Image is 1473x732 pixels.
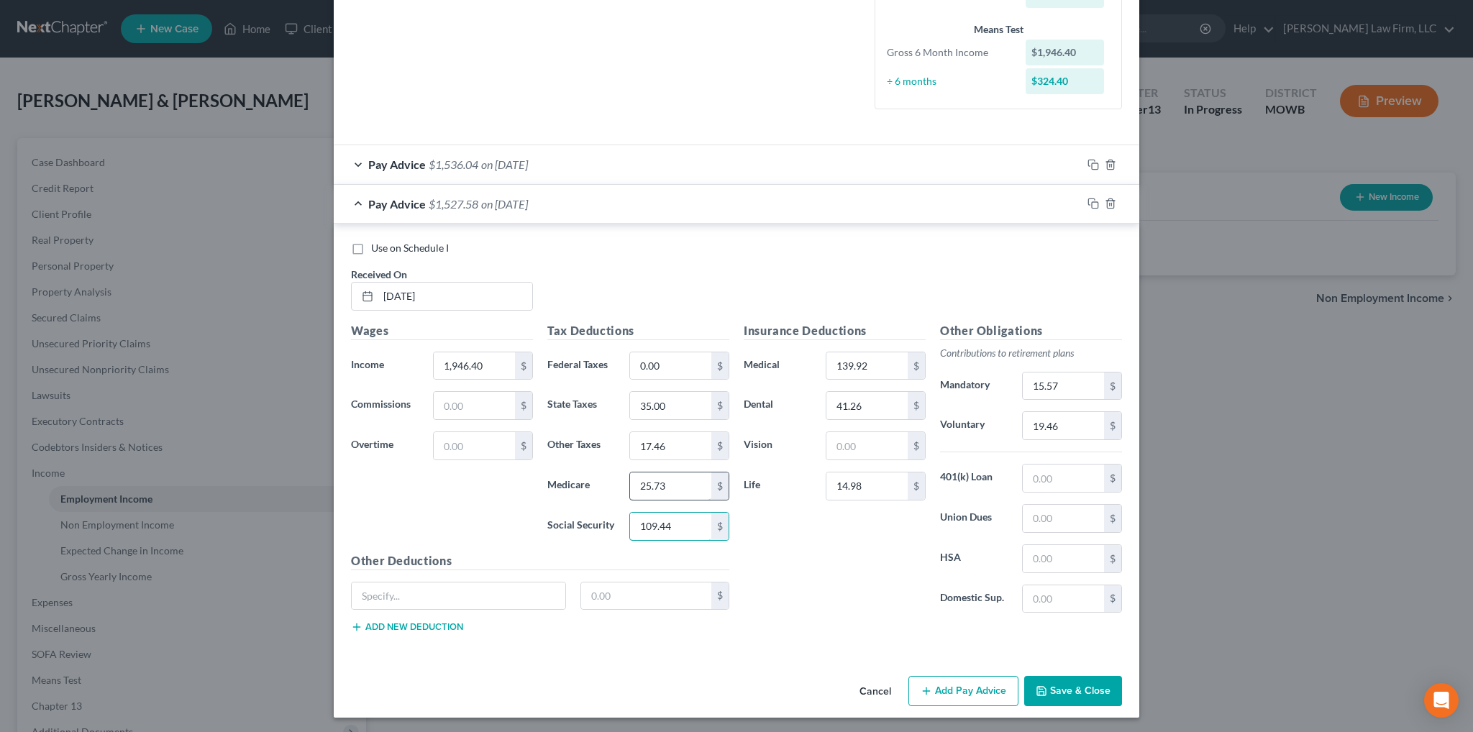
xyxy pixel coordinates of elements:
input: 0.00 [434,392,515,419]
span: on [DATE] [481,157,528,171]
div: $ [1104,545,1121,572]
div: $ [711,432,729,459]
label: Vision [736,431,818,460]
input: 0.00 [630,392,711,419]
span: $1,536.04 [429,157,478,171]
span: Pay Advice [368,157,426,171]
label: Union Dues [933,504,1015,533]
input: 0.00 [1023,465,1104,492]
button: Cancel [848,677,903,706]
input: 0.00 [630,472,711,500]
span: $1,527.58 [429,197,478,211]
div: $ [1104,465,1121,492]
span: Received On [351,268,407,280]
label: Social Security [540,512,622,541]
label: 401(k) Loan [933,464,1015,493]
input: 0.00 [826,392,908,419]
label: Dental [736,391,818,420]
label: Medicare [540,472,622,500]
input: 0.00 [1023,545,1104,572]
div: $ [908,432,925,459]
div: $ [908,472,925,500]
input: 0.00 [434,352,515,380]
span: on [DATE] [481,197,528,211]
div: Open Intercom Messenger [1424,683,1459,718]
label: Voluntary [933,411,1015,440]
label: Commissions [344,391,426,420]
input: Specify... [352,582,565,610]
input: 0.00 [826,432,908,459]
h5: Other Deductions [351,552,729,570]
div: $ [711,352,729,380]
div: Means Test [887,22,1110,37]
div: $ [711,472,729,500]
label: Overtime [344,431,426,460]
div: $ [1104,585,1121,613]
input: 0.00 [630,513,711,540]
input: 0.00 [826,352,908,380]
button: Add new deduction [351,621,463,633]
label: Domestic Sup. [933,585,1015,613]
div: $ [515,392,532,419]
p: Contributions to retirement plans [940,346,1122,360]
button: Save & Close [1024,676,1122,706]
label: Mandatory [933,372,1015,401]
label: HSA [933,544,1015,573]
input: 0.00 [581,582,712,610]
div: $ [908,392,925,419]
span: Income [351,358,384,370]
div: $ [711,513,729,540]
input: MM/DD/YYYY [378,283,532,310]
button: Add Pay Advice [908,676,1018,706]
h5: Other Obligations [940,322,1122,340]
input: 0.00 [1023,585,1104,613]
input: 0.00 [630,352,711,380]
label: State Taxes [540,391,622,420]
h5: Wages [351,322,533,340]
span: Use on Schedule I [371,242,449,254]
div: $ [1104,372,1121,400]
div: $1,946.40 [1026,40,1105,65]
input: 0.00 [826,472,908,500]
div: $ [1104,412,1121,439]
h5: Tax Deductions [547,322,729,340]
div: $ [908,352,925,380]
div: Gross 6 Month Income [880,45,1018,60]
div: $ [1104,505,1121,532]
div: $ [711,582,729,610]
label: Other Taxes [540,431,622,460]
div: $ [711,392,729,419]
span: Pay Advice [368,197,426,211]
div: $ [515,352,532,380]
label: Federal Taxes [540,352,622,380]
label: Life [736,472,818,500]
h5: Insurance Deductions [744,322,926,340]
div: $ [515,432,532,459]
input: 0.00 [630,432,711,459]
div: $324.40 [1026,68,1105,94]
input: 0.00 [1023,505,1104,532]
input: 0.00 [434,432,515,459]
div: ÷ 6 months [880,74,1018,88]
input: 0.00 [1023,412,1104,439]
input: 0.00 [1023,372,1104,400]
label: Medical [736,352,818,380]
